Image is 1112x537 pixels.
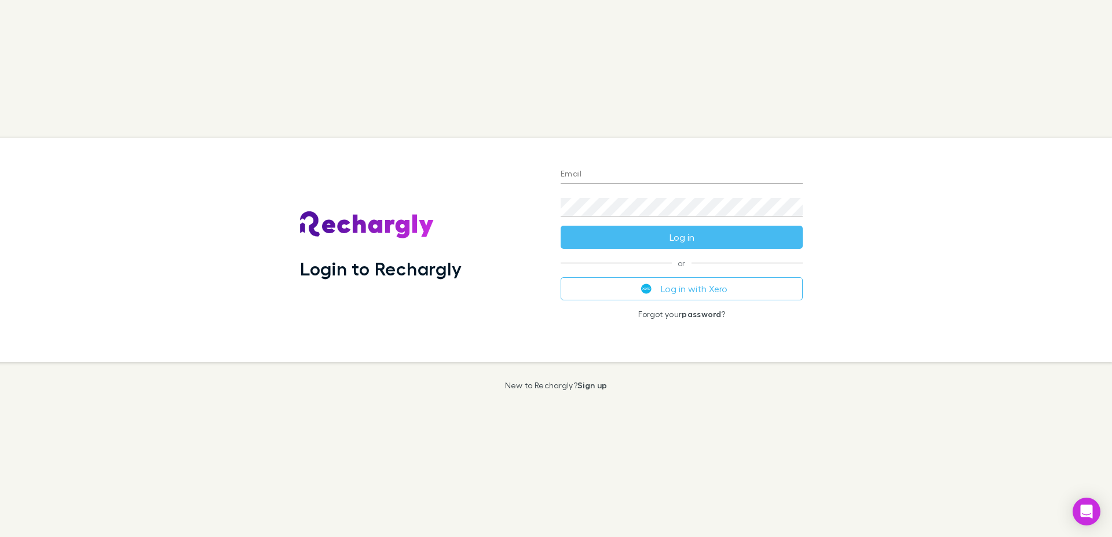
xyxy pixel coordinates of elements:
h1: Login to Rechargly [300,258,462,279]
p: Forgot your ? [561,310,803,319]
button: Log in with Xero [561,277,803,300]
span: or [561,263,803,263]
p: New to Rechargly? [505,381,608,390]
a: Sign up [577,380,607,390]
img: Xero's logo [641,284,652,294]
a: password [682,309,721,319]
div: Open Intercom Messenger [1073,498,1100,525]
button: Log in [561,226,803,249]
img: Rechargly's Logo [300,211,434,239]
